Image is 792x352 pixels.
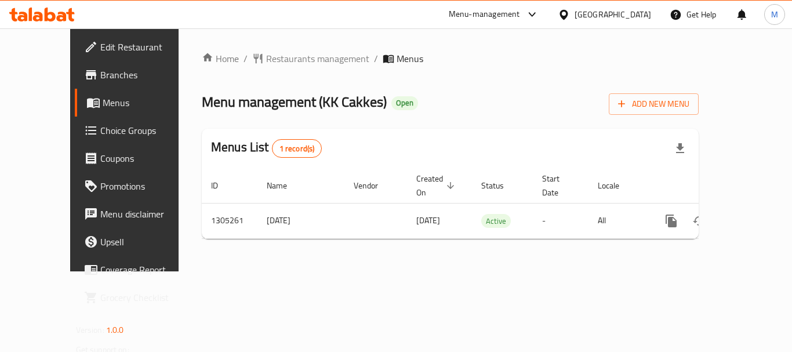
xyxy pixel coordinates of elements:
[202,89,387,115] span: Menu management ( KK Cakkes )
[75,89,202,117] a: Menus
[618,97,689,111] span: Add New Menu
[211,139,322,158] h2: Menus List
[75,256,202,284] a: Coverage Report
[481,179,519,193] span: Status
[575,8,651,21] div: [GEOGRAPHIC_DATA]
[100,179,193,193] span: Promotions
[648,168,778,204] th: Actions
[100,263,193,277] span: Coverage Report
[533,203,588,238] td: -
[542,172,575,199] span: Start Date
[75,200,202,228] a: Menu disclaimer
[244,52,248,66] li: /
[416,213,440,228] span: [DATE]
[100,235,193,249] span: Upsell
[267,179,302,193] span: Name
[100,40,193,54] span: Edit Restaurant
[391,96,418,110] div: Open
[202,168,778,239] table: enhanced table
[76,322,104,338] span: Version:
[685,207,713,235] button: Change Status
[202,52,239,66] a: Home
[211,179,233,193] span: ID
[100,207,193,221] span: Menu disclaimer
[657,207,685,235] button: more
[449,8,520,21] div: Menu-management
[75,284,202,311] a: Grocery Checklist
[272,139,322,158] div: Total records count
[75,172,202,200] a: Promotions
[75,117,202,144] a: Choice Groups
[598,179,634,193] span: Locale
[397,52,423,66] span: Menus
[75,144,202,172] a: Coupons
[252,52,369,66] a: Restaurants management
[75,33,202,61] a: Edit Restaurant
[609,93,699,115] button: Add New Menu
[481,215,511,228] span: Active
[273,143,322,154] span: 1 record(s)
[202,52,699,66] nav: breadcrumb
[100,124,193,137] span: Choice Groups
[266,52,369,66] span: Restaurants management
[106,322,124,338] span: 1.0.0
[666,135,694,162] div: Export file
[75,228,202,256] a: Upsell
[416,172,458,199] span: Created On
[771,8,778,21] span: M
[391,98,418,108] span: Open
[588,203,648,238] td: All
[100,68,193,82] span: Branches
[100,291,193,304] span: Grocery Checklist
[202,203,257,238] td: 1305261
[75,61,202,89] a: Branches
[374,52,378,66] li: /
[257,203,344,238] td: [DATE]
[100,151,193,165] span: Coupons
[103,96,193,110] span: Menus
[354,179,393,193] span: Vendor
